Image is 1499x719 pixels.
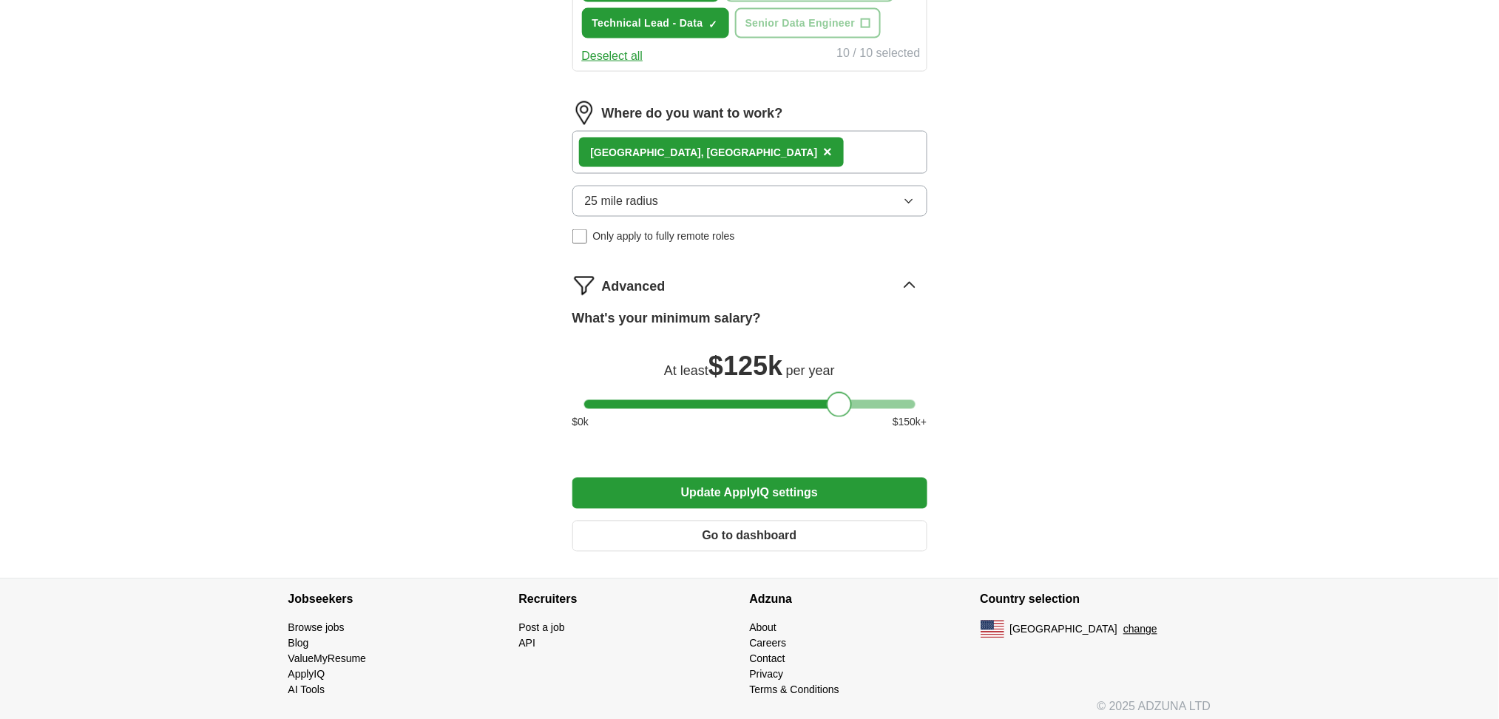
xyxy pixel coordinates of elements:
[735,8,882,38] button: Senior Data Engineer
[572,274,596,297] img: filter
[591,145,818,161] div: [GEOGRAPHIC_DATA], [GEOGRAPHIC_DATA]
[519,622,565,634] a: Post a job
[786,364,835,379] span: per year
[750,638,787,649] a: Careers
[288,653,367,665] a: ValueMyResume
[823,144,832,160] span: ×
[981,579,1211,621] h4: Country selection
[572,229,587,244] input: Only apply to fully remote roles
[585,192,659,210] span: 25 mile radius
[602,277,666,297] span: Advanced
[750,653,785,665] a: Contact
[893,415,927,431] span: $ 150 k+
[582,47,643,65] button: Deselect all
[572,309,761,329] label: What's your minimum salary?
[750,669,784,681] a: Privacy
[981,621,1004,638] img: US flag
[519,638,536,649] a: API
[823,141,832,163] button: ×
[750,622,777,634] a: About
[572,101,596,125] img: location.png
[572,415,589,431] span: $ 0 k
[750,684,839,696] a: Terms & Conditions
[602,104,783,124] label: Where do you want to work?
[572,186,927,217] button: 25 mile radius
[709,18,718,30] span: ✓
[572,521,927,552] button: Go to dashboard
[592,16,703,31] span: Technical Lead - Data
[1010,622,1118,638] span: [GEOGRAPHIC_DATA]
[288,638,309,649] a: Blog
[664,364,708,379] span: At least
[1123,622,1157,638] button: change
[708,351,782,382] span: $ 125k
[288,684,325,696] a: AI Tools
[745,16,856,31] span: Senior Data Engineer
[593,229,735,244] span: Only apply to fully remote roles
[288,669,325,681] a: ApplyIQ
[582,8,729,38] button: Technical Lead - Data✓
[837,44,921,65] div: 10 / 10 selected
[572,478,927,509] button: Update ApplyIQ settings
[288,622,345,634] a: Browse jobs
